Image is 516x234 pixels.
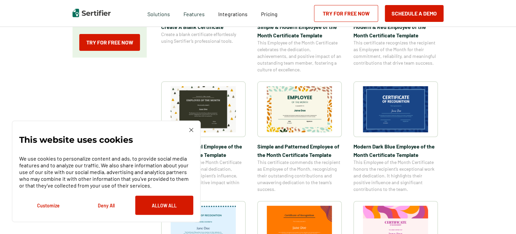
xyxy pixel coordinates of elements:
[353,142,438,159] span: Modern Dark Blue Employee of the Month Certificate Template
[353,23,438,39] span: Modern & Red Employee of the Month Certificate Template
[385,5,443,22] button: Schedule a Demo
[218,9,248,18] a: Integrations
[161,142,246,159] span: Simple & Colorful Employee of the Month Certificate Template
[161,81,246,193] a: Simple & Colorful Employee of the Month Certificate TemplateSimple & Colorful Employee of the Mon...
[19,196,77,215] button: Customize
[267,86,332,132] img: Simple and Patterned Employee of the Month Certificate Template
[257,159,342,193] span: This certificate commends the recipient as Employee of the Month, recognizing their outstanding c...
[147,9,170,18] span: Solutions
[77,196,135,215] button: Deny All
[161,31,246,44] span: Create a blank certificate effortlessly using Sertifier’s professional tools.
[171,86,236,132] img: Simple & Colorful Employee of the Month Certificate Template
[218,11,248,17] span: Integrations
[257,23,342,39] span: Simple & Modern Employee of the Month Certificate Template
[257,81,342,193] a: Simple and Patterned Employee of the Month Certificate TemplateSimple and Patterned Employee of t...
[353,81,438,193] a: Modern Dark Blue Employee of the Month Certificate TemplateModern Dark Blue Employee of the Month...
[135,196,193,215] button: Allow All
[257,39,342,73] span: This Employee of the Month Certificate celebrates the dedication, achievements, and positive impa...
[353,159,438,193] span: This Employee of the Month Certificate honors the recipient’s exceptional work and dedication. It...
[261,11,278,17] span: Pricing
[19,136,133,143] p: This website uses cookies
[261,9,278,18] a: Pricing
[183,9,205,18] span: Features
[19,155,193,189] p: We use cookies to personalize content and ads, to provide social media features and to analyze ou...
[73,9,111,17] img: Sertifier | Digital Credentialing Platform
[353,39,438,66] span: This certificate recognizes the recipient as Employee of the Month for their commitment, reliabil...
[363,86,428,132] img: Modern Dark Blue Employee of the Month Certificate Template
[314,5,378,22] a: Try for Free Now
[161,159,246,193] span: This Employee of the Month Certificate celebrates exceptional dedication, highlighting the recipi...
[257,142,342,159] span: Simple and Patterned Employee of the Month Certificate Template
[79,34,140,51] a: Try for Free Now
[189,128,193,132] img: Cookie Popup Close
